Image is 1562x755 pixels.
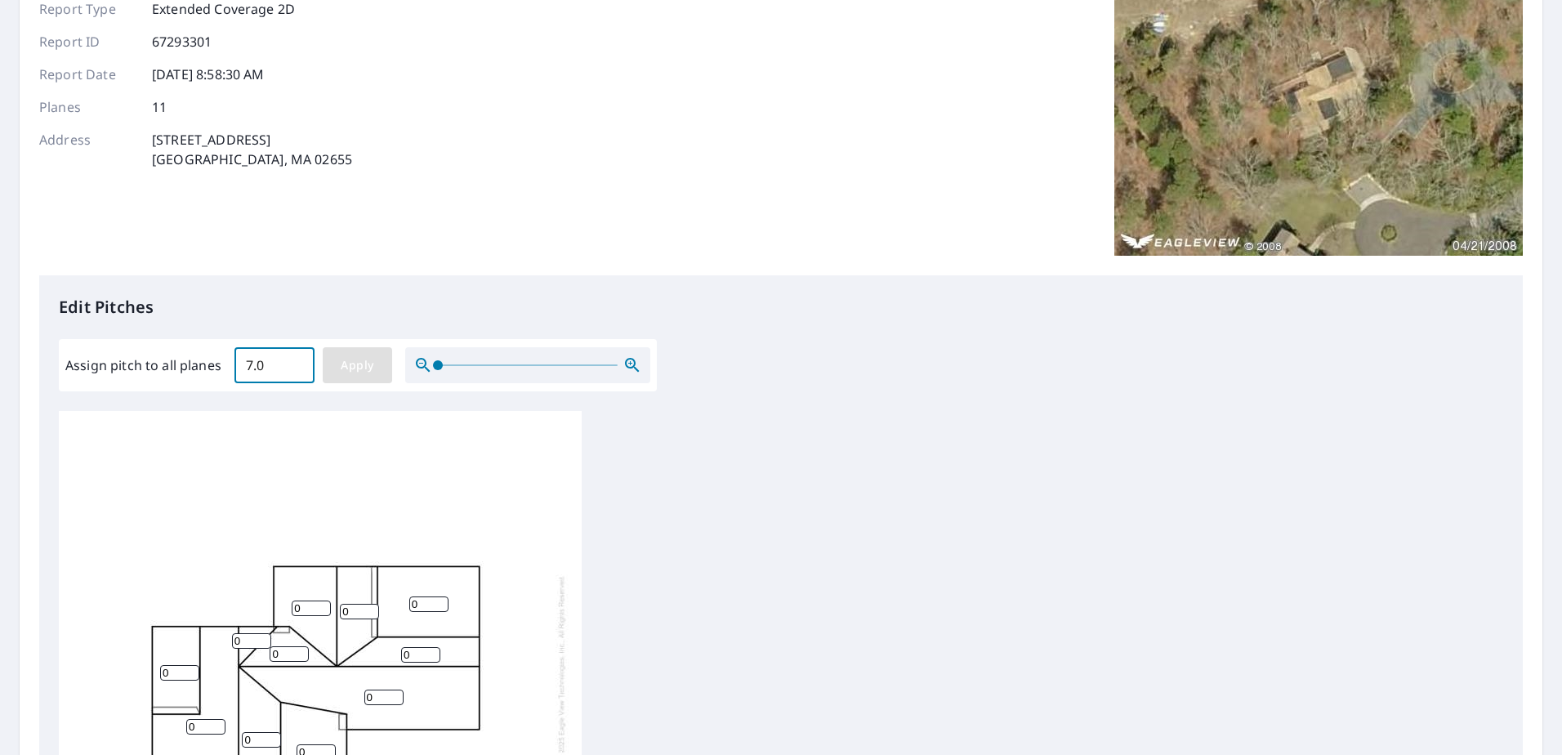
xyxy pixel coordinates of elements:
p: [STREET_ADDRESS] [GEOGRAPHIC_DATA], MA 02655 [152,130,352,169]
p: 67293301 [152,32,212,51]
p: Address [39,130,137,169]
span: Apply [336,355,379,376]
p: Planes [39,97,137,117]
label: Assign pitch to all planes [65,355,221,375]
p: [DATE] 8:58:30 AM [152,65,265,84]
p: 11 [152,97,167,117]
input: 00.0 [234,342,315,388]
p: Report ID [39,32,137,51]
p: Edit Pitches [59,295,1503,319]
button: Apply [323,347,392,383]
p: Report Date [39,65,137,84]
